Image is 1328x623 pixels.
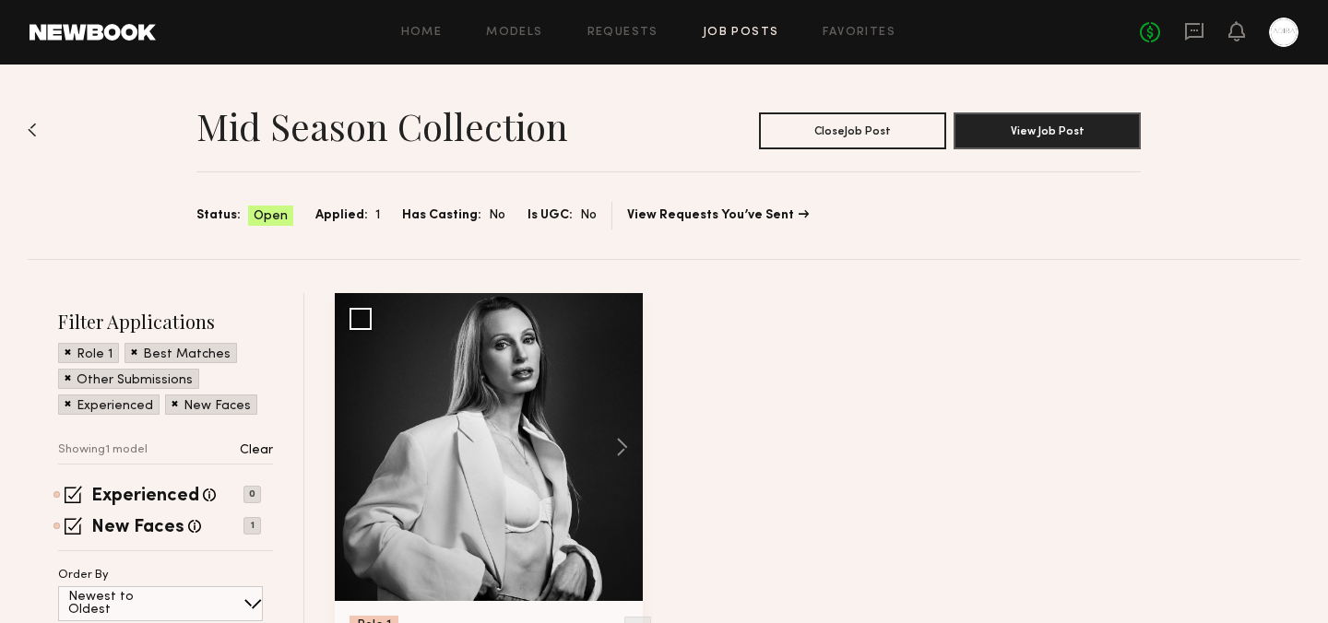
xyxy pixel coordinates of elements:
p: Showing 1 model [58,444,148,456]
span: Has Casting: [402,206,481,226]
p: 1 [243,517,261,535]
label: Experienced [91,488,199,506]
h1: Mid Season Collection [196,103,568,149]
a: View Requests You’ve Sent [627,209,809,222]
span: Status: [196,206,241,226]
span: No [489,206,505,226]
button: View Job Post [954,112,1141,149]
h2: Filter Applications [58,309,273,334]
p: Order By [58,570,109,582]
a: Requests [587,27,658,39]
p: Role 1 [77,348,113,361]
p: 0 [243,486,261,503]
img: Back to previous page [28,123,37,137]
span: No [580,206,597,226]
a: Home [401,27,443,39]
p: Experienced [77,400,153,413]
a: Favorites [823,27,895,39]
a: Models [486,27,542,39]
p: Other Submissions [77,374,193,387]
p: New Faces [184,400,251,413]
p: Clear [240,444,273,457]
p: Newest to Oldest [68,591,178,617]
span: Is UGC: [528,206,573,226]
button: CloseJob Post [759,112,946,149]
span: 1 [375,206,380,226]
span: Open [254,207,288,226]
p: Best Matches [143,348,231,361]
label: New Faces [91,519,184,537]
span: Applied: [315,206,368,226]
a: Job Posts [703,27,779,39]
